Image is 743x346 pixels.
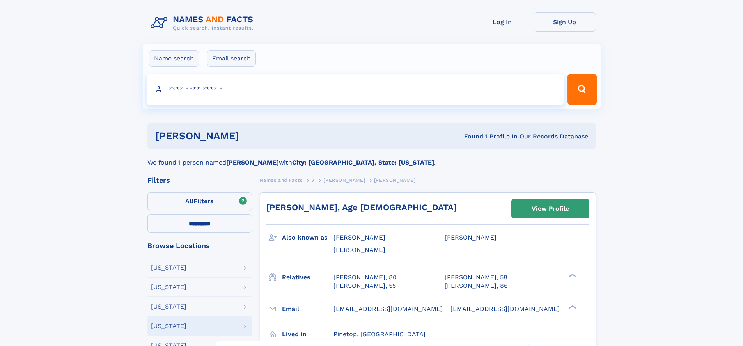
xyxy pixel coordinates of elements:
label: Filters [147,192,252,211]
div: Found 1 Profile In Our Records Database [351,132,588,141]
a: [PERSON_NAME], 55 [333,282,396,290]
a: Log In [471,12,534,32]
img: Logo Names and Facts [147,12,260,34]
a: [PERSON_NAME], Age [DEMOGRAPHIC_DATA] [266,202,457,212]
h3: Lived in [282,328,333,341]
div: We found 1 person named with . [147,149,596,167]
span: All [185,197,193,205]
span: Pinetop, [GEOGRAPHIC_DATA] [333,330,426,338]
b: City: [GEOGRAPHIC_DATA], State: [US_STATE] [292,159,434,166]
span: [EMAIL_ADDRESS][DOMAIN_NAME] [333,305,443,312]
a: [PERSON_NAME], 80 [333,273,397,282]
div: [US_STATE] [151,303,186,310]
span: V [311,177,315,183]
div: [US_STATE] [151,264,186,271]
span: [PERSON_NAME] [333,234,385,241]
div: [US_STATE] [151,323,186,329]
b: [PERSON_NAME] [226,159,279,166]
label: Name search [149,50,199,67]
div: Filters [147,177,252,184]
a: Names and Facts [260,175,303,185]
h3: Email [282,302,333,316]
a: [PERSON_NAME], 58 [445,273,507,282]
div: ❯ [567,273,576,278]
div: Browse Locations [147,242,252,249]
button: Search Button [567,74,596,105]
label: Email search [207,50,256,67]
span: [PERSON_NAME] [445,234,497,241]
a: [PERSON_NAME], 86 [445,282,508,290]
div: ❯ [567,304,576,309]
div: [US_STATE] [151,284,186,290]
a: Sign Up [534,12,596,32]
span: [EMAIL_ADDRESS][DOMAIN_NAME] [450,305,560,312]
span: [PERSON_NAME] [374,177,416,183]
a: View Profile [512,199,589,218]
a: [PERSON_NAME] [323,175,365,185]
h3: Relatives [282,271,333,284]
div: View Profile [532,200,569,218]
h1: [PERSON_NAME] [155,131,352,141]
h3: Also known as [282,231,333,244]
span: [PERSON_NAME] [333,246,385,254]
a: V [311,175,315,185]
input: search input [147,74,564,105]
span: [PERSON_NAME] [323,177,365,183]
